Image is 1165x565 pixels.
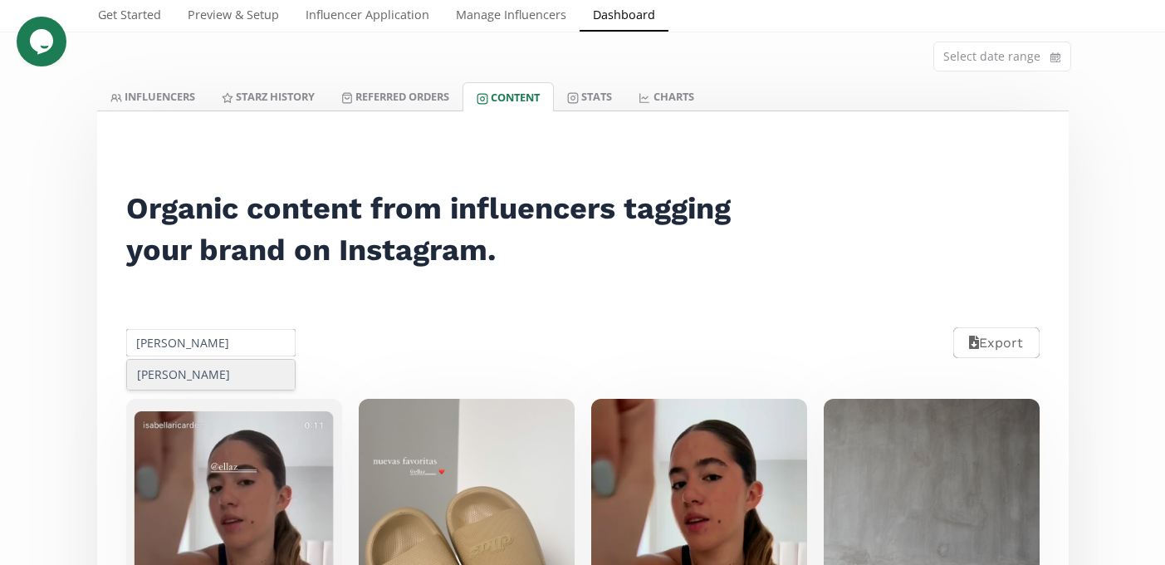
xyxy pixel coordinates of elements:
button: Export [953,327,1039,358]
svg: calendar [1050,49,1060,66]
h2: Organic content from influencers tagging your brand on Instagram. [126,188,752,271]
a: Referred Orders [328,82,463,111]
a: Content [463,82,554,111]
a: Stats [554,82,625,111]
a: Starz HISTORY [208,82,328,111]
div: [PERSON_NAME] [127,360,296,390]
a: CHARTS [625,82,707,111]
input: All influencers [124,327,299,359]
iframe: chat widget [17,17,70,66]
a: INFLUENCERS [97,82,208,111]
